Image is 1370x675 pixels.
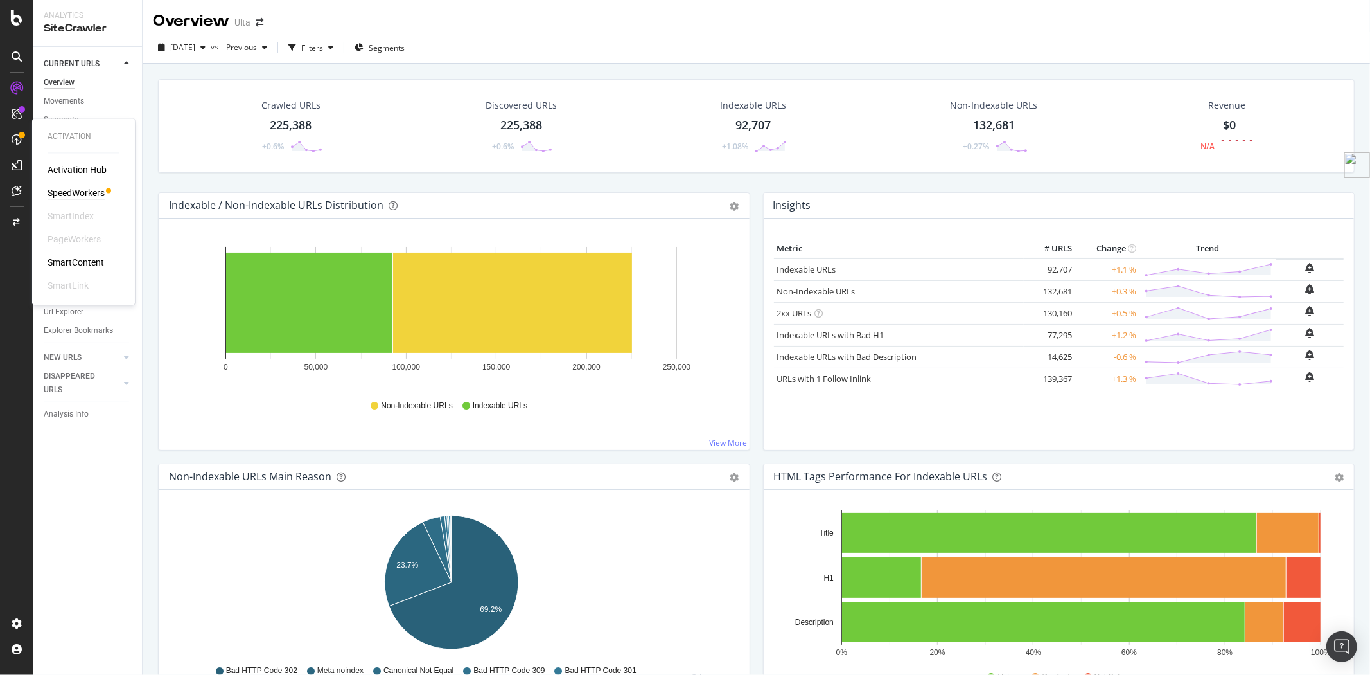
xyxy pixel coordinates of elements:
[169,239,733,388] svg: A chart.
[301,42,323,53] div: Filters
[1200,141,1215,152] div: N/A
[823,573,834,582] text: H1
[1311,648,1331,657] text: 100%
[44,305,83,319] div: Url Explorer
[492,141,514,152] div: +0.6%
[1223,117,1236,132] span: $0
[1344,152,1370,178] img: side-widget.svg
[777,307,812,319] a: 2xx URLs
[1306,263,1315,273] div: bell-plus
[1024,239,1075,258] th: # URLS
[486,99,557,112] div: Discovered URLs
[929,648,945,657] text: 20%
[735,117,771,134] div: 92,707
[48,280,89,292] div: SmartLink
[261,99,321,112] div: Crawled URLs
[283,37,338,58] button: Filters
[1075,346,1139,368] td: -0.6 %
[44,94,133,108] a: Movements
[710,437,748,448] a: View More
[170,42,195,53] span: 2025 Sep. 17th
[1075,258,1139,281] td: +1.1 %
[48,256,104,269] a: SmartContent
[1335,473,1344,482] div: gear
[48,131,119,142] div: Activation
[777,373,872,384] a: URLs with 1 Follow Inlink
[950,99,1037,112] div: Non-Indexable URLs
[44,113,133,127] a: Segments
[777,285,856,297] a: Non-Indexable URLs
[973,117,1015,134] div: 132,681
[1075,239,1139,258] th: Change
[153,37,211,58] button: [DATE]
[44,370,109,397] div: DISAPPEARED URLS
[500,117,542,134] div: 225,388
[48,164,107,177] div: Activation Hub
[44,370,120,397] a: DISAPPEARED URLS
[1217,648,1233,657] text: 80%
[1208,99,1245,112] span: Revenue
[722,141,748,152] div: +1.08%
[44,76,75,89] div: Overview
[169,510,733,660] svg: A chart.
[44,305,133,319] a: Url Explorer
[44,21,132,36] div: SiteCrawler
[1326,631,1357,662] div: Open Intercom Messenger
[48,210,94,223] div: SmartIndex
[795,618,833,627] text: Description
[48,187,105,200] div: SpeedWorkers
[44,57,120,71] a: CURRENT URLS
[44,351,82,364] div: NEW URLS
[48,233,101,246] div: PageWorkers
[44,76,133,89] a: Overview
[256,18,263,27] div: arrow-right-arrow-left
[44,408,89,421] div: Analysis Info
[1024,302,1075,324] td: 130,160
[211,41,221,52] span: vs
[381,401,452,411] span: Non-Indexable URLs
[1139,239,1276,258] th: Trend
[480,605,502,614] text: 69.2%
[44,324,133,337] a: Explorer Bookmarks
[1024,368,1075,390] td: 139,367
[572,363,601,372] text: 200,000
[153,10,229,32] div: Overview
[396,561,418,570] text: 23.7%
[773,197,811,214] h4: Insights
[44,324,113,337] div: Explorer Bookmarks
[1306,306,1315,316] div: bell-plus
[777,329,884,341] a: Indexable URLs with Bad H1
[270,117,312,134] div: 225,388
[1024,258,1075,281] td: 92,707
[369,42,405,53] span: Segments
[224,363,228,372] text: 0
[1075,324,1139,346] td: +1.2 %
[169,199,383,212] div: Indexable / Non-Indexable URLs Distribution
[1024,280,1075,302] td: 132,681
[730,202,739,211] div: gear
[473,401,527,411] span: Indexable URLs
[1306,372,1315,382] div: bell-plus
[774,239,1024,258] th: Metric
[819,528,834,537] text: Title
[777,351,917,363] a: Indexable URLs with Bad Description
[1024,346,1075,368] td: 14,625
[234,16,250,29] div: Ulta
[44,94,84,108] div: Movements
[482,363,511,372] text: 150,000
[1306,350,1315,360] div: bell-plus
[963,141,989,152] div: +0.27%
[221,37,272,58] button: Previous
[1075,368,1139,390] td: +1.3 %
[1024,324,1075,346] td: 77,295
[44,408,133,421] a: Analysis Info
[1075,280,1139,302] td: +0.3 %
[349,37,410,58] button: Segments
[777,264,836,275] a: Indexable URLs
[774,510,1339,660] div: A chart.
